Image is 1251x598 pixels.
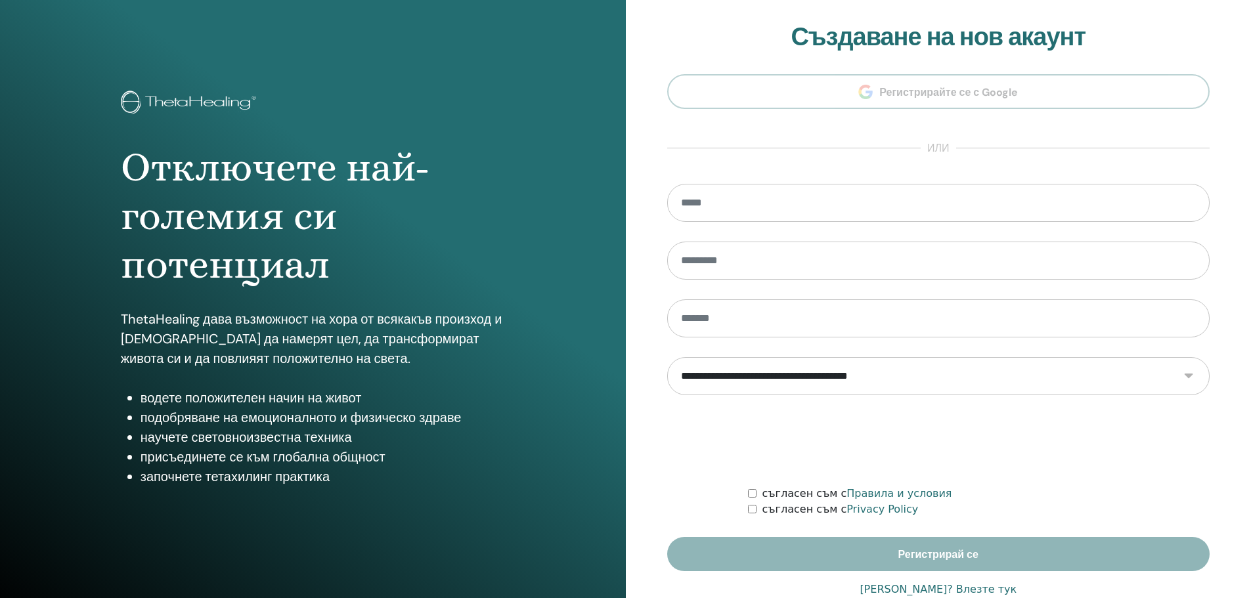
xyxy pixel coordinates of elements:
[141,467,505,486] li: започнете тетахилинг практика
[667,22,1210,53] h2: Създаване на нов акаунт
[762,502,918,517] label: съгласен съм с
[121,143,505,289] h1: Отключете най-големия си потенциал
[141,388,505,408] li: водете положителен начин на живот
[141,408,505,427] li: подобряване на емоционалното и физическо здраве
[141,427,505,447] li: научете световноизвестна техника
[846,487,952,500] a: Правила и условия
[921,140,956,156] span: или
[762,486,952,502] label: съгласен съм с
[141,447,505,467] li: присъединете се към глобална общност
[846,503,918,515] a: Privacy Policy
[860,582,1017,597] a: [PERSON_NAME]? Влезте тук
[121,309,505,368] p: ThetaHealing дава възможност на хора от всякакъв произход и [DEMOGRAPHIC_DATA] да намерят цел, да...
[839,415,1038,466] iframe: reCAPTCHA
